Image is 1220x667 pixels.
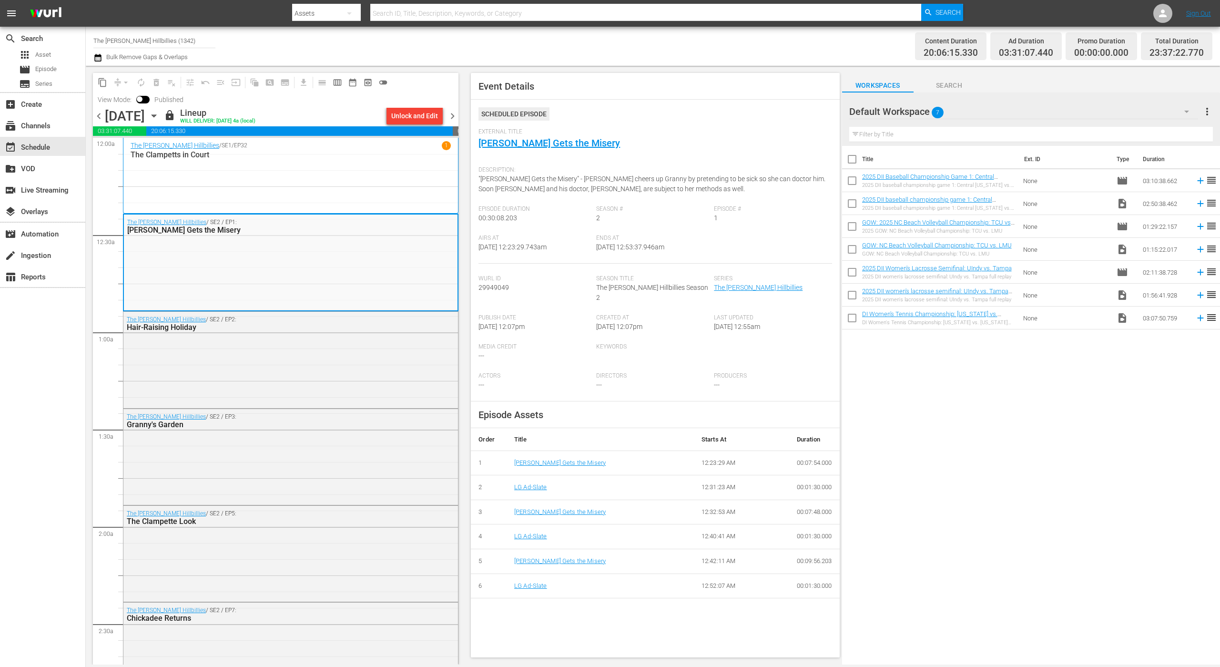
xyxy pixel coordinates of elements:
[1074,34,1128,48] div: Promo Duration
[127,316,206,323] a: The [PERSON_NAME] Hillbillies
[98,78,107,87] span: content_copy
[1195,290,1206,300] svg: Add to Schedule
[862,173,998,187] a: 2025 DII Baseball Championship Game 1: Central [US_STATE] vs. [GEOGRAPHIC_DATA]
[478,107,549,121] div: Scheduled Episode
[19,49,30,61] span: Asset
[127,316,405,332] div: / SE2 / EP2:
[478,343,591,351] span: Media Credit
[1149,34,1204,48] div: Total Duration
[694,475,789,500] td: 12:31:23 AM
[330,75,345,90] span: Week Calendar View
[478,214,517,222] span: 00:30:08.203
[596,205,709,213] span: Season #
[1117,244,1128,255] span: Video
[1206,197,1217,209] span: reorder
[1139,284,1191,307] td: 01:56:41.928
[862,310,1001,325] a: DI Women's Tennis Championship: [US_STATE] vs. [US_STATE] A&M
[244,73,262,92] span: Refresh All Search Blocks
[5,206,16,217] span: Overlays
[1206,266,1217,277] span: reorder
[277,75,293,90] span: Create Series Block
[478,137,620,149] a: [PERSON_NAME] Gets the Misery
[1019,307,1112,329] td: None
[862,196,996,210] a: 2025 DII baseball championship game 1: Central [US_STATE] vs. Tampa full replay
[596,275,709,283] span: Season Title
[1139,261,1191,284] td: 02:11:38.728
[23,2,69,25] img: ans4CAIJ8jUAAAAAAAAAAAAAAAAAAAAAAAAgQb4GAAAAAAAAAAAAAAAAAAAAAAAAJMjXAAAAAAAAAAAAAAAAAAAAAAAAgAT5G...
[1206,174,1217,186] span: reorder
[789,451,840,475] td: 00:07:54.000
[1117,289,1128,301] span: Video
[478,128,827,136] span: External Title
[842,80,914,92] span: Workspaces
[19,78,30,90] span: Series
[862,265,1012,272] a: 2025 DII Women's Lacrosse Semifinal: UIndy vs. Tampa
[514,459,606,466] a: [PERSON_NAME] Gets the Misery
[136,96,143,103] span: Toggle to switch from Published to Draft view.
[478,166,827,174] span: Description:
[262,75,277,90] span: Create Search Block
[1019,192,1112,215] td: None
[1195,313,1206,323] svg: Add to Schedule
[478,372,591,380] span: Actors
[164,75,179,90] span: Clear Lineup
[5,142,16,153] span: Schedule
[127,226,405,235] div: [PERSON_NAME] Gets the Misery
[1074,48,1128,59] span: 00:00:00.000
[596,372,709,380] span: Directors
[1137,146,1194,173] th: Duration
[131,142,219,149] a: The [PERSON_NAME] Hillbillies
[1195,221,1206,232] svg: Add to Schedule
[914,80,985,92] span: Search
[149,75,164,90] span: Select an event to delete
[127,607,405,623] div: / SE2 / EP7:
[453,126,458,136] span: 00:22:37.230
[1018,146,1111,173] th: Ext. ID
[694,451,789,475] td: 12:23:29 AM
[471,475,507,500] td: 2
[694,428,789,451] th: Starts At
[311,73,330,92] span: Day Calendar View
[714,314,827,322] span: Last Updated
[1201,100,1213,123] button: more_vert
[105,53,188,61] span: Bulk Remove Gaps & Overlaps
[1195,267,1206,277] svg: Add to Schedule
[789,428,840,451] th: Duration
[133,75,149,90] span: Loop Content
[478,175,825,193] span: "[PERSON_NAME] Gets the Misery" - [PERSON_NAME] cheers up Granny by pretending to be sick so she ...
[714,214,718,222] span: 1
[1206,312,1217,323] span: reorder
[596,323,642,330] span: [DATE] 12:07pm
[471,524,507,549] td: 4
[1139,307,1191,329] td: 03:07:50.759
[127,219,206,226] a: The [PERSON_NAME] Hillbillies
[596,381,602,389] span: ---
[478,205,591,213] span: Episode Duration
[127,614,405,623] div: Chickadee Returns
[789,500,840,524] td: 00:07:48.000
[714,372,827,380] span: Producers
[127,517,405,526] div: The Clampette Look
[596,343,709,351] span: Keywords
[471,500,507,524] td: 3
[345,75,360,90] span: Month Calendar View
[596,284,708,301] span: The [PERSON_NAME] Hillbillies Season 2
[514,483,547,491] a: LG Ad-Slate
[95,75,110,90] span: Copy Lineup
[1019,169,1112,192] td: None
[789,549,840,574] td: 00:09:56.203
[110,75,133,90] span: Remove Gaps & Overlaps
[596,235,709,242] span: Ends At
[1206,220,1217,232] span: reorder
[471,451,507,475] td: 1
[164,110,175,121] span: lock
[127,413,405,429] div: / SE2 / EP3:
[1117,267,1128,278] span: Episode
[376,75,391,90] span: 24 hours Lineup View is OFF
[5,99,16,110] span: Create
[219,142,222,149] p: /
[93,96,136,103] span: View Mode:
[478,323,525,330] span: [DATE] 12:07pm
[478,235,591,242] span: Airs At
[1117,312,1128,324] span: Video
